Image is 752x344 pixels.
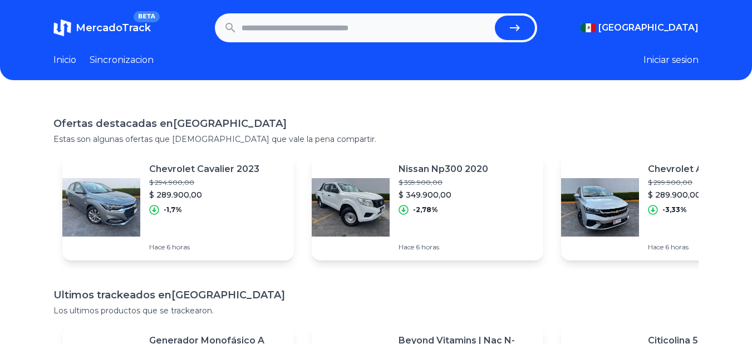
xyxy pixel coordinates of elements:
[53,287,699,303] h1: Ultimos trackeados en [GEOGRAPHIC_DATA]
[399,178,488,187] p: $ 359.900,00
[149,189,259,200] p: $ 289.900,00
[53,19,71,37] img: MercadoTrack
[149,243,259,252] p: Hace 6 horas
[643,53,699,67] button: Iniciar sesion
[648,178,746,187] p: $ 299.900,00
[90,53,154,67] a: Sincronizacion
[312,168,390,246] img: Featured image
[581,23,596,32] img: Mexico
[399,189,488,200] p: $ 349.900,00
[76,22,151,34] span: MercadoTrack
[648,243,746,252] p: Hace 6 horas
[581,21,699,35] button: [GEOGRAPHIC_DATA]
[399,163,488,176] p: Nissan Np300 2020
[149,178,259,187] p: $ 294.900,00
[53,134,699,145] p: Estas son algunas ofertas que [DEMOGRAPHIC_DATA] que vale la pena compartir.
[149,163,259,176] p: Chevrolet Cavalier 2023
[312,154,543,261] a: Featured imageNissan Np300 2020$ 359.900,00$ 349.900,00-2,78%Hace 6 horas
[134,11,160,22] span: BETA
[62,154,294,261] a: Featured imageChevrolet Cavalier 2023$ 294.900,00$ 289.900,00-1,7%Hace 6 horas
[164,205,182,214] p: -1,7%
[561,168,639,246] img: Featured image
[648,189,746,200] p: $ 289.900,00
[53,53,76,67] a: Inicio
[662,205,687,214] p: -3,33%
[399,243,488,252] p: Hace 6 horas
[598,21,699,35] span: [GEOGRAPHIC_DATA]
[648,163,746,176] p: Chevrolet Aveo 2024
[62,168,140,246] img: Featured image
[53,305,699,316] p: Los ultimos productos que se trackearon.
[413,205,438,214] p: -2,78%
[53,116,699,131] h1: Ofertas destacadas en [GEOGRAPHIC_DATA]
[53,19,151,37] a: MercadoTrackBETA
